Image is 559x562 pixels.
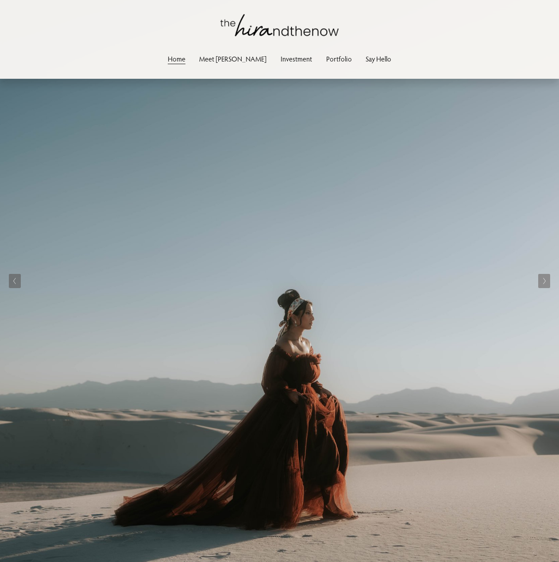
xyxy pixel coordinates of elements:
a: Portfolio [326,53,352,65]
button: Next Slide [538,274,550,288]
img: thehirandthenow [220,14,339,36]
button: Previous Slide [9,274,21,288]
a: Home [168,53,185,65]
a: Meet [PERSON_NAME] [199,53,266,65]
a: Investment [281,53,312,65]
a: Say Hello [366,53,391,65]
